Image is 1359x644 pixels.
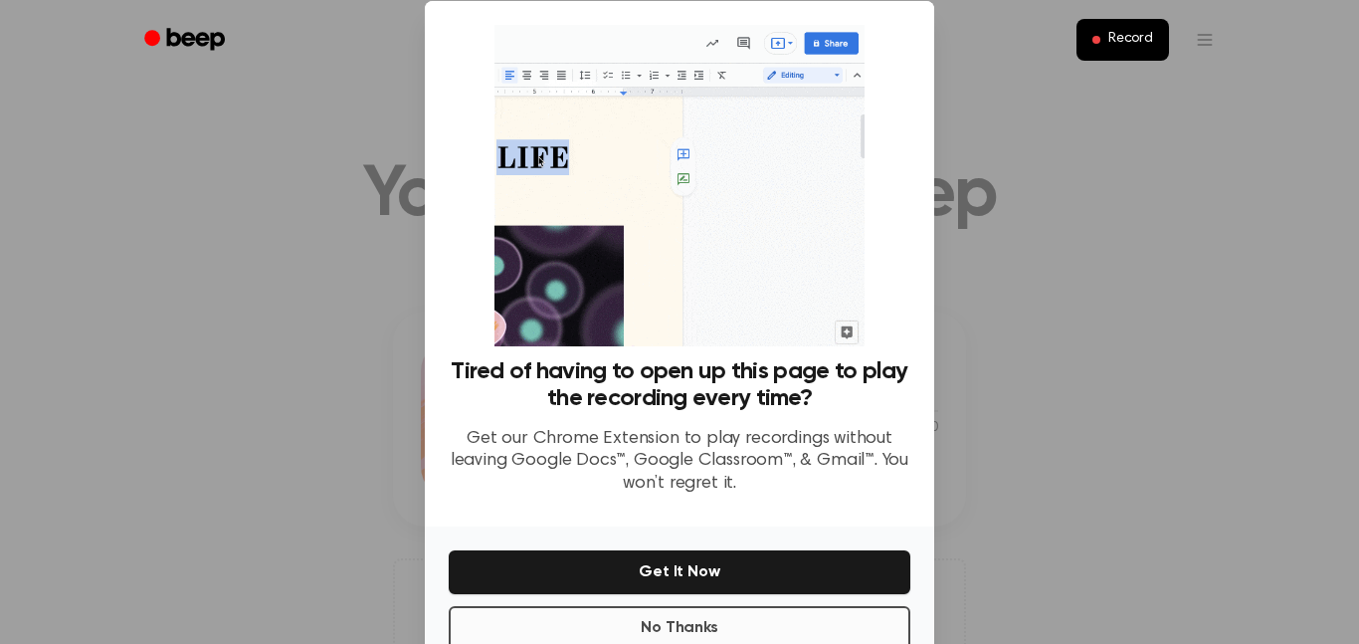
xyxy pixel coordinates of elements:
[449,550,910,594] button: Get It Now
[449,358,910,412] h3: Tired of having to open up this page to play the recording every time?
[449,428,910,496] p: Get our Chrome Extension to play recordings without leaving Google Docs™, Google Classroom™, & Gm...
[494,25,864,346] img: Beep extension in action
[1108,31,1153,49] span: Record
[1181,16,1229,64] button: Open menu
[130,21,243,60] a: Beep
[1076,19,1169,61] button: Record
